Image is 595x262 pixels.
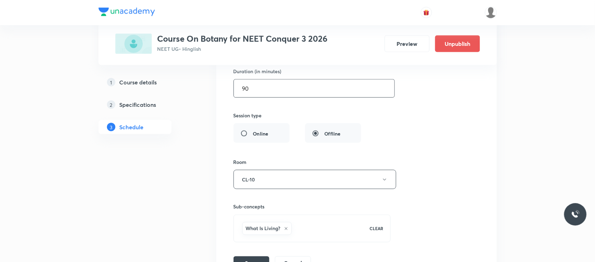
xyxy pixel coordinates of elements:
[385,35,430,52] button: Preview
[370,226,383,232] p: CLEAR
[120,123,144,131] h5: Schedule
[99,8,155,16] img: Company Logo
[234,80,394,97] input: 90
[99,98,194,112] a: 2Specifications
[99,8,155,18] a: Company Logo
[234,170,396,189] button: CL-10
[435,35,480,52] button: Unpublish
[120,101,156,109] h5: Specifications
[107,101,115,109] p: 2
[99,75,194,89] a: 1Course details
[234,112,262,119] h6: Session type
[157,34,328,44] h3: Course On Botany for NEET Conquer 3 2026
[120,78,157,87] h5: Course details
[157,45,328,53] p: NEET UG • Hinglish
[107,123,115,131] p: 3
[485,7,497,19] img: Dipti
[571,210,580,219] img: ttu
[246,225,280,232] h6: What Is Living?
[234,203,391,211] h6: Sub-concepts
[115,34,152,54] img: 14B76C3D-CE76-4698-A9E2-67BCEC248614_plus.png
[234,68,282,75] h6: Duration (in minutes)
[107,78,115,87] p: 1
[234,158,247,166] h6: Room
[421,7,432,18] button: avatar
[423,9,430,16] img: avatar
